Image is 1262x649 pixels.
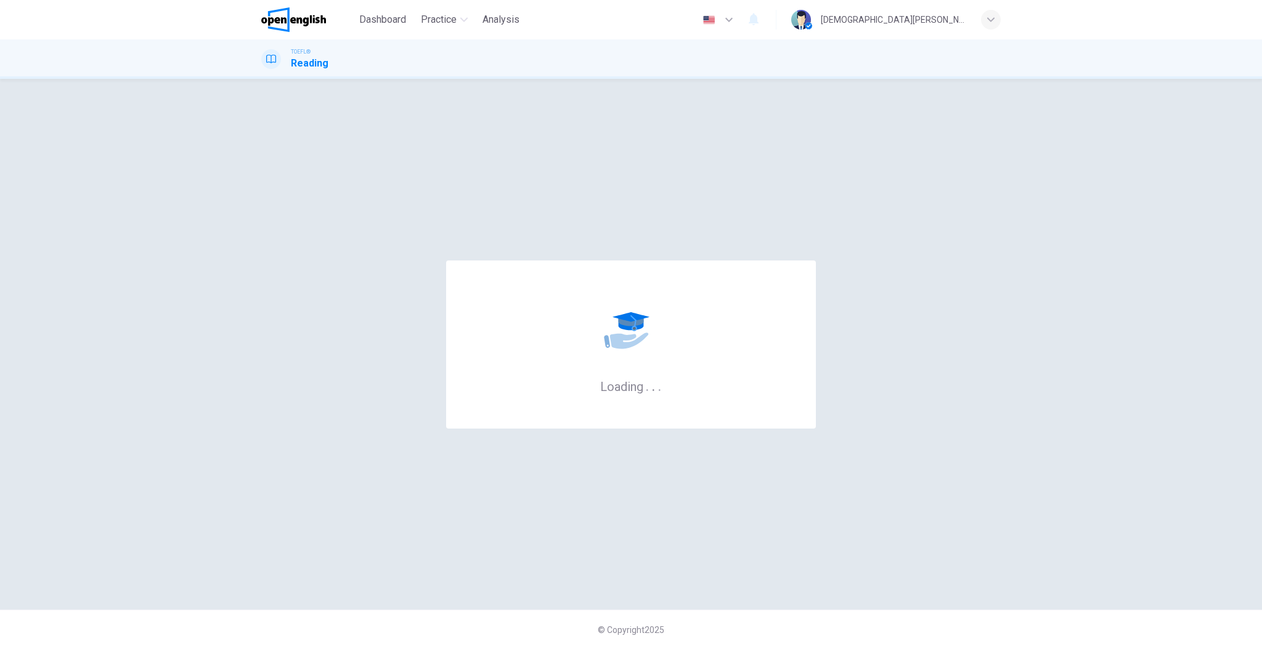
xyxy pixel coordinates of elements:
span: Dashboard [359,12,406,27]
button: Practice [416,9,473,31]
button: Dashboard [354,9,411,31]
button: Analysis [478,9,524,31]
img: en [701,15,717,25]
h6: Loading [600,378,662,394]
img: OpenEnglish logo [261,7,326,32]
h1: Reading [291,56,328,71]
span: TOEFL® [291,47,311,56]
h6: . [651,375,656,395]
div: [DEMOGRAPHIC_DATA][PERSON_NAME] [821,12,966,27]
img: Profile picture [791,10,811,30]
h6: . [645,375,649,395]
a: OpenEnglish logo [261,7,354,32]
span: Analysis [482,12,519,27]
span: Practice [421,12,457,27]
h6: . [657,375,662,395]
span: © Copyright 2025 [598,625,664,635]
